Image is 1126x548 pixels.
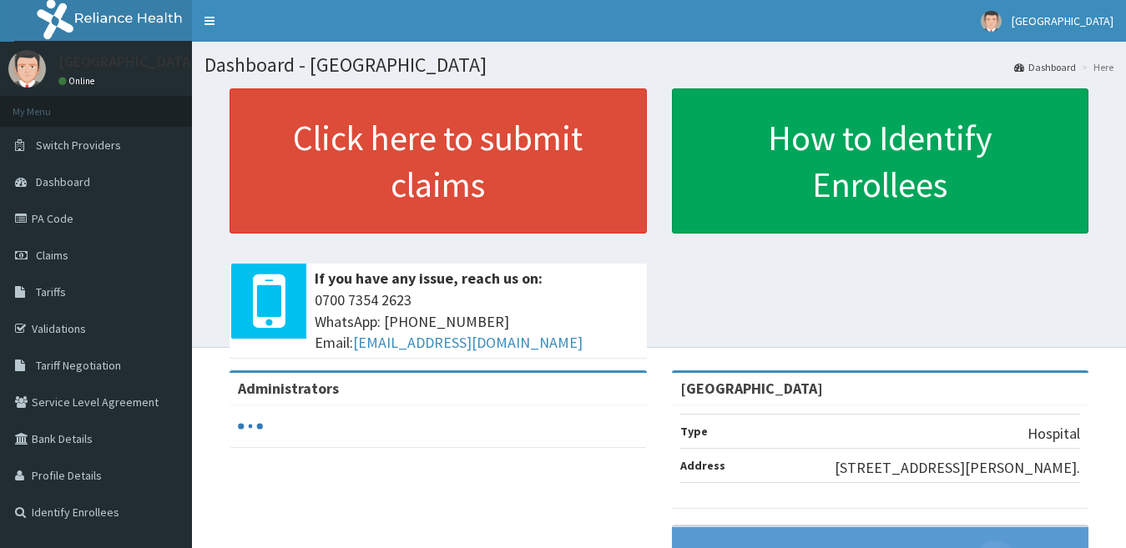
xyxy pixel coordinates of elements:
p: [GEOGRAPHIC_DATA] [58,54,196,69]
a: Online [58,75,98,87]
svg: audio-loading [238,414,263,439]
img: User Image [8,50,46,88]
img: User Image [981,11,1002,32]
b: Address [680,458,725,473]
strong: [GEOGRAPHIC_DATA] [680,379,823,398]
span: 0700 7354 2623 WhatsApp: [PHONE_NUMBER] Email: [315,289,639,354]
a: Dashboard [1014,60,1076,74]
p: [STREET_ADDRESS][PERSON_NAME]. [835,457,1080,479]
b: If you have any issue, reach us on: [315,269,543,288]
b: Type [680,424,708,439]
h1: Dashboard - [GEOGRAPHIC_DATA] [204,54,1113,76]
a: How to Identify Enrollees [672,88,1089,234]
p: Hospital [1028,423,1080,445]
span: Switch Providers [36,138,121,153]
a: Click here to submit claims [230,88,647,234]
a: [EMAIL_ADDRESS][DOMAIN_NAME] [353,333,583,352]
span: Dashboard [36,174,90,189]
span: Tariffs [36,284,66,299]
b: Administrators [238,379,339,398]
li: Here [1078,60,1113,74]
span: Tariff Negotiation [36,358,121,373]
span: Claims [36,248,68,263]
span: [GEOGRAPHIC_DATA] [1012,13,1113,28]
